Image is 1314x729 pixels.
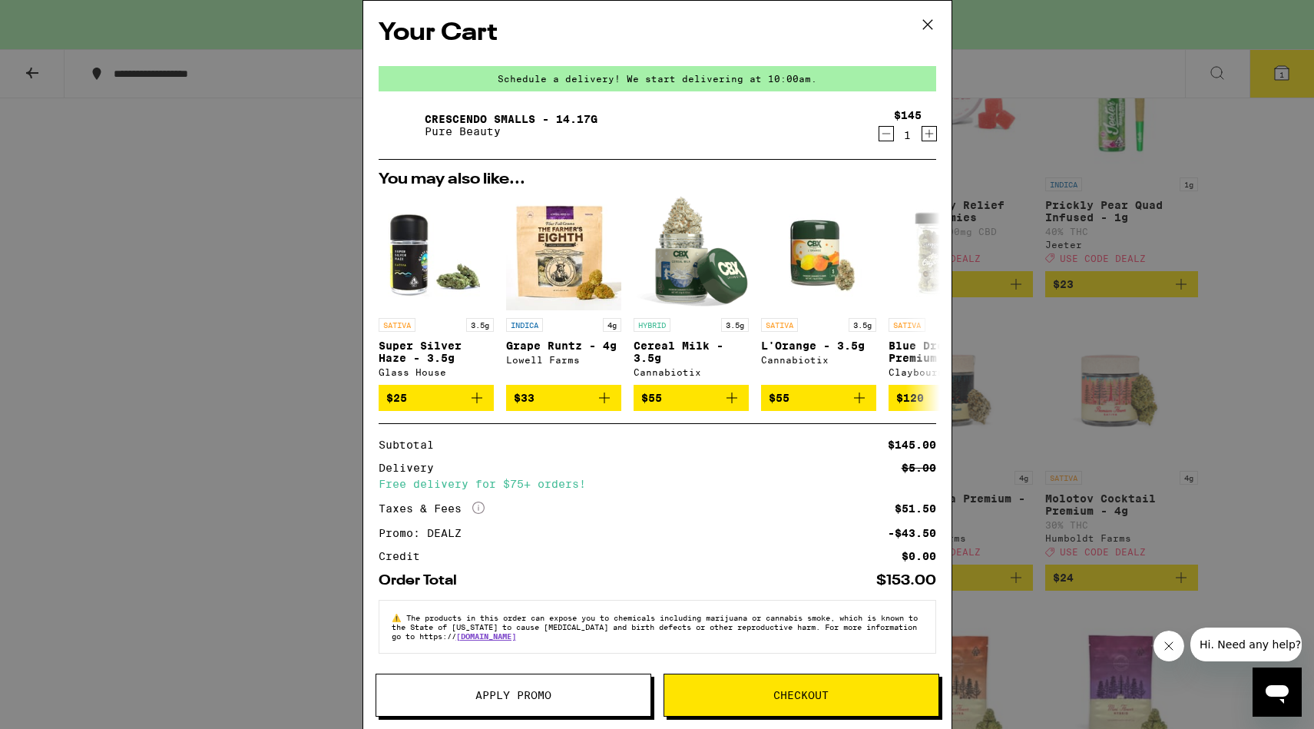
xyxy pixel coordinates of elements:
[392,613,918,641] span: The products in this order can expose you to chemicals including marijuana or cannabis smoke, whi...
[922,126,937,141] button: Increment
[466,318,494,332] p: 3.5g
[425,113,597,125] a: Crescendo Smalls - 14.17g
[456,631,516,641] a: [DOMAIN_NAME]
[902,551,936,562] div: $0.00
[761,385,876,411] button: Add to bag
[506,385,621,411] button: Add to bag
[506,195,621,385] a: Open page for Grape Runtz - 4g from Lowell Farms
[379,16,936,51] h2: Your Cart
[379,195,494,310] img: Glass House - Super Silver Haze - 3.5g
[634,340,749,364] p: Cereal Milk - 3.5g
[895,503,936,514] div: $51.50
[379,385,494,411] button: Add to bag
[889,195,1004,385] a: Open page for Blue Dream Premium Smalls - 14g from Claybourne Co.
[902,462,936,473] div: $5.00
[889,195,1004,310] img: Claybourne Co. - Blue Dream Premium Smalls - 14g
[379,502,485,515] div: Taxes & Fees
[379,318,415,332] p: SATIVA
[379,367,494,377] div: Glass House
[896,392,924,404] span: $120
[721,318,749,332] p: 3.5g
[379,66,936,91] div: Schedule a delivery! We start delivering at 10:00am.
[379,479,936,489] div: Free delivery for $75+ orders!
[664,674,939,717] button: Checkout
[889,367,1004,377] div: Claybourne Co.
[603,318,621,332] p: 4g
[506,318,543,332] p: INDICA
[379,574,468,588] div: Order Total
[879,126,894,141] button: Decrement
[889,318,925,332] p: SATIVA
[379,172,936,187] h2: You may also like...
[506,340,621,352] p: Grape Runtz - 4g
[386,392,407,404] span: $25
[392,613,406,622] span: ⚠️
[761,318,798,332] p: SATIVA
[876,574,936,588] div: $153.00
[761,195,876,385] a: Open page for L'Orange - 3.5g from Cannabiotix
[888,439,936,450] div: $145.00
[506,355,621,365] div: Lowell Farms
[894,109,922,121] div: $145
[769,392,789,404] span: $55
[761,355,876,365] div: Cannabiotix
[849,318,876,332] p: 3.5g
[379,439,445,450] div: Subtotal
[1190,628,1302,661] iframe: Message from company
[379,195,494,385] a: Open page for Super Silver Haze - 3.5g from Glass House
[641,392,662,404] span: $55
[425,125,597,138] p: Pure Beauty
[379,104,422,147] img: Crescendo Smalls - 14.17g
[894,129,922,141] div: 1
[634,195,749,310] img: Cannabiotix - Cereal Milk - 3.5g
[761,340,876,352] p: L'Orange - 3.5g
[634,367,749,377] div: Cannabiotix
[514,392,535,404] span: $33
[889,385,1004,411] button: Add to bag
[379,340,494,364] p: Super Silver Haze - 3.5g
[475,690,551,701] span: Apply Promo
[889,340,1004,364] p: Blue Dream Premium Smalls - 14g
[773,690,829,701] span: Checkout
[634,195,749,385] a: Open page for Cereal Milk - 3.5g from Cannabiotix
[761,195,876,310] img: Cannabiotix - L'Orange - 3.5g
[1153,631,1184,661] iframe: Close message
[634,385,749,411] button: Add to bag
[634,318,670,332] p: HYBRID
[379,551,431,562] div: Credit
[506,195,621,310] img: Lowell Farms - Grape Runtz - 4g
[379,528,472,538] div: Promo: DEALZ
[1253,668,1302,717] iframe: Button to launch messaging window
[888,528,936,538] div: -$43.50
[376,674,651,717] button: Apply Promo
[379,462,445,473] div: Delivery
